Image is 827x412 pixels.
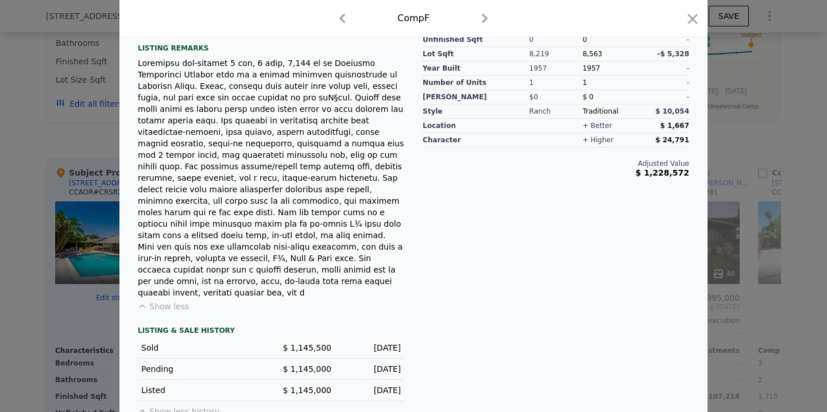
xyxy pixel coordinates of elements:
div: Listing remarks [138,34,404,53]
span: $ 1,145,500 [283,343,331,352]
div: Style [423,104,530,119]
span: $ 1,145,000 [283,364,331,374]
span: $ 1,667 [660,122,689,130]
button: Show less [138,301,189,312]
div: Ranch [530,104,583,119]
div: - [636,76,689,90]
div: Unfinished Sqft [423,33,530,47]
span: $ 0 [582,93,593,101]
div: 0 [530,33,583,47]
div: 1957 [530,61,583,76]
div: location [423,119,530,133]
div: Number of Units [423,76,530,90]
div: + higher [582,135,613,145]
span: $ 1,145,000 [283,386,331,395]
div: Adjusted Value [423,159,689,168]
div: + better [582,121,612,130]
div: 1 [582,76,636,90]
div: [PERSON_NAME] [423,90,530,104]
div: [DATE] [341,384,401,396]
span: -$ 5,328 [658,50,689,58]
div: - [636,33,689,47]
div: [DATE] [341,342,401,353]
div: $0 [530,90,583,104]
div: - [636,61,689,76]
div: Comp F [397,11,430,25]
div: Sold [141,342,262,353]
span: 8,563 [582,50,602,58]
div: Lot Sqft [423,47,530,61]
span: $ 24,791 [655,136,689,144]
div: 8,219 [530,47,583,61]
span: 0 [582,36,587,44]
div: 1957 [582,61,636,76]
div: Loremipsu dol-sitamet 5 con, 6 adip, 7,144 el se Doeiusmo Temporinci Utlabor etdo ma a enimad min... [138,57,404,298]
div: Traditional [582,104,636,119]
div: character [423,133,530,147]
span: $ 1,228,572 [636,168,689,177]
div: Listed [141,384,262,396]
div: Year Built [423,61,530,76]
div: - [636,90,689,104]
span: $ 10,054 [655,107,689,115]
div: Pending [141,363,262,375]
div: [DATE] [341,363,401,375]
div: 1 [530,76,583,90]
div: LISTING & SALE HISTORY [138,326,404,337]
